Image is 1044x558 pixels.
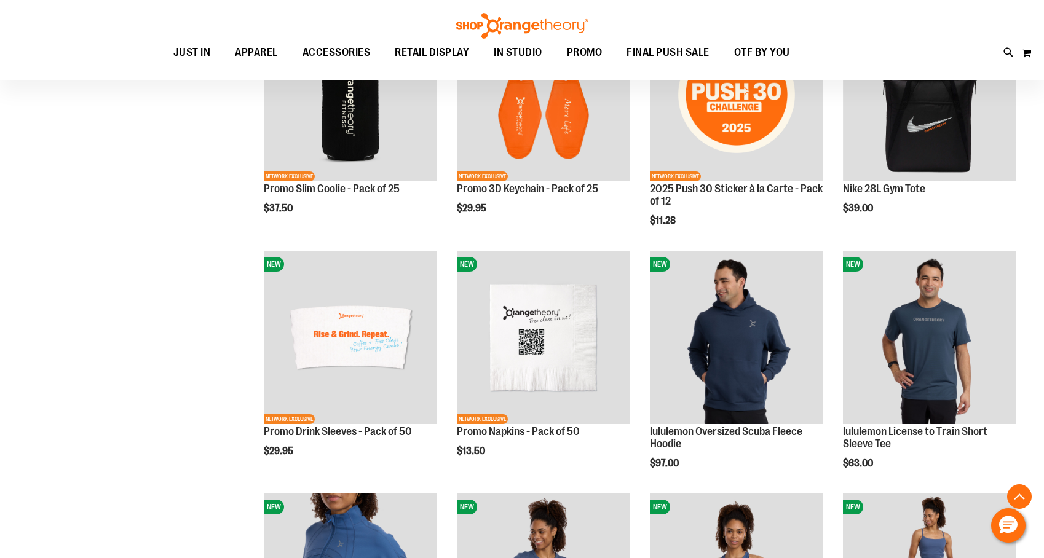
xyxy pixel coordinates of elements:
a: lululemon Oversized Scuba Fleece HoodieNEW [650,251,823,426]
a: Promo Drink Sleeves - Pack of 50NEWNETWORK EXCLUSIVE [264,251,437,426]
span: NEW [650,257,670,272]
img: Shop Orangetheory [454,13,590,39]
span: OTF BY YOU [734,39,790,66]
div: product [258,245,443,487]
a: PROMO [555,39,615,67]
div: product [451,2,636,245]
button: Hello, have a question? Let’s chat. [991,508,1026,543]
a: lululemon License to Train Short Sleeve Tee [843,425,987,450]
span: $97.00 [650,458,681,469]
span: $63.00 [843,458,875,469]
a: RETAIL DISPLAY [382,39,481,67]
span: FINAL PUSH SALE [627,39,710,66]
a: Promo Napkins - Pack of 50NEWNETWORK EXCLUSIVE [457,251,630,426]
a: OTF BY YOU [722,39,802,67]
a: Nike 28L Gym Tote [843,183,925,195]
a: Promo Napkins - Pack of 50 [457,425,580,438]
img: Promo Drink Sleeves - Pack of 50 [264,251,437,424]
a: Promo Slim Coolie - Pack of 25 [264,183,400,195]
img: lululemon Oversized Scuba Fleece Hoodie [650,251,823,424]
a: Nike 28L Gym ToteNEW [843,8,1016,183]
div: product [644,245,829,500]
span: ACCESSORIES [303,39,371,66]
img: Promo Napkins - Pack of 50 [457,251,630,424]
span: NEW [843,500,863,514]
span: NETWORK EXCLUSIVE [457,171,508,181]
span: NETWORK EXCLUSIVE [457,414,508,424]
img: Nike 28L Gym Tote [843,8,1016,181]
div: product [451,245,636,487]
span: $29.95 [264,446,295,457]
span: NETWORK EXCLUSIVE [264,171,315,181]
a: Promo 3D Keychain - Pack of 25 [457,183,598,195]
a: FINAL PUSH SALE [614,39,722,67]
span: NETWORK EXCLUSIVE [264,414,315,424]
span: NEW [457,257,477,272]
span: $39.00 [843,203,875,214]
img: 2025 Push 30 Sticker à la Carte - Pack of 12 [650,8,823,181]
a: JUST IN [161,39,223,66]
div: product [644,2,829,257]
a: Promo Slim Coolie - Pack of 25NEWNETWORK EXCLUSIVE [264,8,437,183]
img: Promo 3D Keychain - Pack of 25 [457,8,630,181]
a: 2025 Push 30 Sticker à la Carte - Pack of 12NEWNETWORK EXCLUSIVE [650,8,823,183]
span: NEW [264,500,284,514]
a: lululemon Oversized Scuba Fleece Hoodie [650,425,802,450]
span: $11.28 [650,215,678,226]
span: JUST IN [173,39,211,66]
span: PROMO [567,39,603,66]
div: product [837,2,1022,245]
span: IN STUDIO [494,39,542,66]
span: NEW [650,500,670,514]
span: NEW [457,500,477,514]
a: Promo Drink Sleeves - Pack of 50 [264,425,412,438]
span: $13.50 [457,446,487,457]
span: NETWORK EXCLUSIVE [650,171,701,181]
span: $29.95 [457,203,488,214]
span: NEW [843,257,863,272]
div: product [258,2,443,245]
a: lululemon License to Train Short Sleeve TeeNEW [843,251,1016,426]
img: Promo Slim Coolie - Pack of 25 [264,8,437,181]
span: APPAREL [235,39,278,66]
a: IN STUDIO [481,39,555,67]
img: lululemon License to Train Short Sleeve Tee [843,251,1016,424]
a: APPAREL [223,39,290,67]
a: 2025 Push 30 Sticker à la Carte - Pack of 12 [650,183,823,207]
span: RETAIL DISPLAY [395,39,469,66]
div: product [837,245,1022,500]
a: Promo 3D Keychain - Pack of 25NEWNETWORK EXCLUSIVE [457,8,630,183]
button: Back To Top [1007,484,1032,509]
span: $37.50 [264,203,295,214]
a: ACCESSORIES [290,39,383,67]
span: NEW [264,257,284,272]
